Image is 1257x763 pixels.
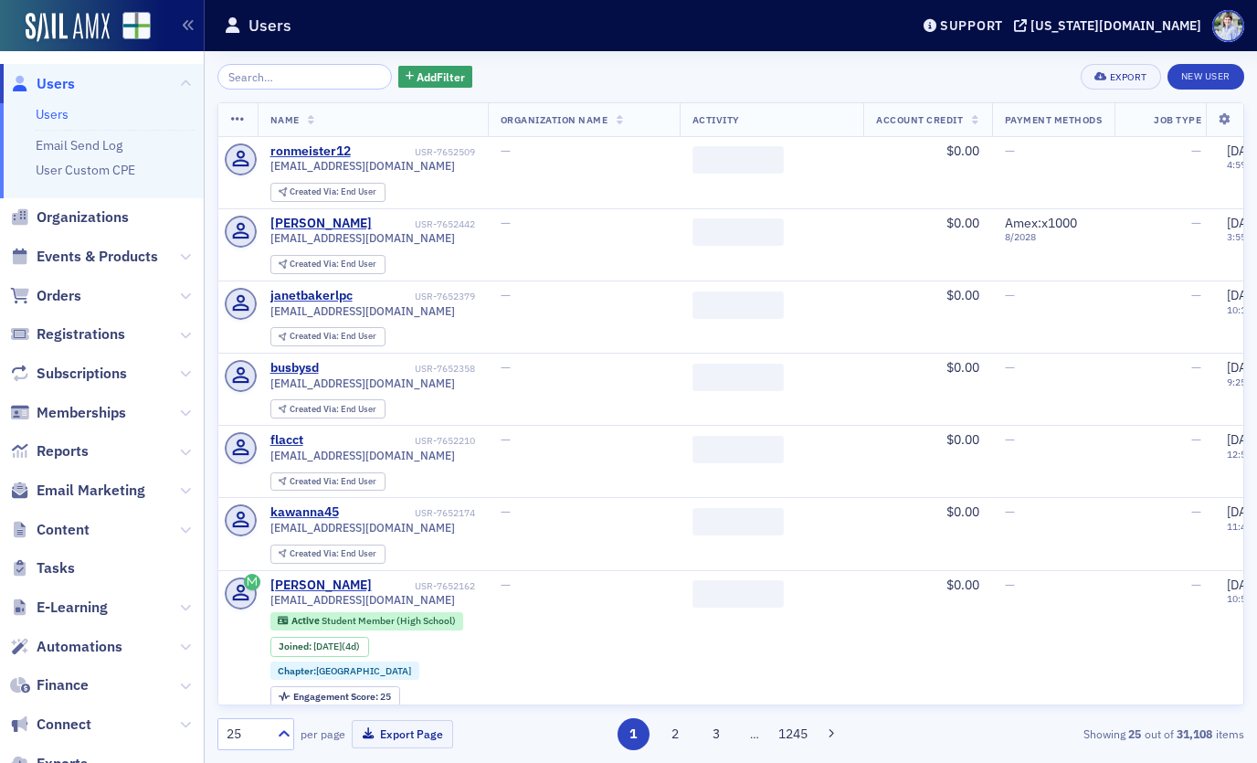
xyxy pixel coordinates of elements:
[1005,215,1077,231] span: Amex : x1000
[1191,287,1201,303] span: —
[501,113,608,126] span: Organization Name
[278,665,411,677] a: Chapter:[GEOGRAPHIC_DATA]
[36,106,69,122] a: Users
[501,143,511,159] span: —
[10,520,90,540] a: Content
[270,304,455,318] span: [EMAIL_ADDRESS][DOMAIN_NAME]
[227,725,267,744] div: 25
[37,637,122,657] span: Automations
[270,637,369,657] div: Joined: 2025-10-03 00:00:00
[270,113,300,126] span: Name
[217,64,392,90] input: Search…
[270,255,386,274] div: Created Via: End User
[352,720,453,748] button: Export Page
[375,580,475,592] div: USR-7652162
[270,432,303,449] div: flacct
[1005,431,1015,448] span: —
[10,286,81,306] a: Orders
[270,578,372,594] a: [PERSON_NAME]
[37,74,75,94] span: Users
[1191,143,1201,159] span: —
[742,726,767,742] span: …
[946,359,979,376] span: $0.00
[1174,726,1216,742] strong: 31,108
[946,577,979,593] span: $0.00
[876,113,963,126] span: Account Credit
[1212,10,1244,42] span: Profile
[270,593,455,607] span: [EMAIL_ADDRESS][DOMAIN_NAME]
[342,507,475,519] div: USR-7652174
[313,640,342,652] span: [DATE]
[10,675,89,695] a: Finance
[248,15,291,37] h1: Users
[37,324,125,344] span: Registrations
[946,215,979,231] span: $0.00
[270,521,455,535] span: [EMAIL_ADDRESS][DOMAIN_NAME]
[417,69,465,85] span: Add Filter
[1005,231,1103,243] span: 8 / 2028
[354,146,475,158] div: USR-7652509
[37,286,81,306] span: Orders
[306,435,475,447] div: USR-7652210
[270,143,351,160] a: ronmeister12
[290,185,341,197] span: Created Via :
[37,403,126,423] span: Memberships
[270,231,455,245] span: [EMAIL_ADDRESS][DOMAIN_NAME]
[10,324,125,344] a: Registrations
[122,12,151,40] img: SailAMX
[692,436,784,463] span: ‌
[692,113,740,126] span: Activity
[313,641,360,652] div: (4d)
[290,403,341,415] span: Created Via :
[278,664,316,677] span: Chapter :
[1005,577,1015,593] span: —
[322,614,456,627] span: Student Member (High School)
[37,675,89,695] span: Finance
[290,260,376,270] div: End User
[10,441,89,461] a: Reports
[1005,503,1015,520] span: —
[1005,143,1015,159] span: —
[501,577,511,593] span: —
[270,327,386,346] div: Created Via: End User
[279,641,313,652] span: Joined :
[290,475,341,487] span: Created Via :
[10,598,108,618] a: E-Learning
[10,364,127,384] a: Subscriptions
[946,503,979,520] span: $0.00
[270,360,319,376] a: busbysd
[940,17,1003,34] div: Support
[914,726,1244,742] div: Showing out of items
[270,216,372,232] div: [PERSON_NAME]
[290,477,376,487] div: End User
[10,247,158,267] a: Events & Products
[355,291,475,302] div: USR-7652379
[278,615,455,627] a: Active Student Member (High School)
[270,288,353,304] a: janetbakerlpc
[618,718,650,750] button: 1
[290,547,341,559] span: Created Via :
[10,715,91,735] a: Connect
[322,363,475,375] div: USR-7652358
[36,162,135,178] a: User Custom CPE
[270,399,386,419] div: Created Via: End User
[290,549,376,559] div: End User
[270,504,339,521] a: kawanna45
[946,287,979,303] span: $0.00
[501,431,511,448] span: —
[501,359,511,376] span: —
[10,74,75,94] a: Users
[37,598,108,618] span: E-Learning
[37,520,90,540] span: Content
[1191,503,1201,520] span: —
[37,247,158,267] span: Events & Products
[659,718,691,750] button: 2
[26,13,110,42] a: SailAMX
[270,159,455,173] span: [EMAIL_ADDRESS][DOMAIN_NAME]
[270,686,400,706] div: Engagement Score: 25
